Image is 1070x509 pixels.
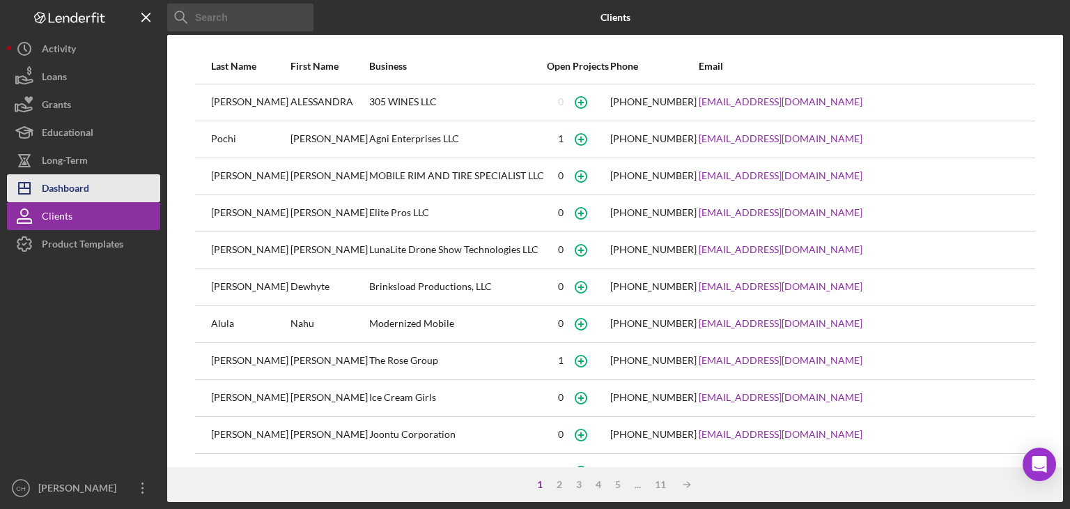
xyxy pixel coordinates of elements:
[699,170,862,181] a: [EMAIL_ADDRESS][DOMAIN_NAME]
[7,230,160,258] button: Product Templates
[211,122,289,157] div: Pochi
[610,466,697,477] div: [PHONE_NUMBER]
[610,61,697,72] div: Phone
[7,174,160,202] button: Dashboard
[699,96,862,107] a: [EMAIL_ADDRESS][DOMAIN_NAME]
[369,418,545,453] div: Joontu Corporation
[610,244,697,255] div: [PHONE_NUMBER]
[7,35,160,63] button: Activity
[369,270,545,305] div: Brinksload Productions, LLC
[211,418,289,453] div: [PERSON_NAME]
[610,96,697,107] div: [PHONE_NUMBER]
[699,392,862,403] a: [EMAIL_ADDRESS][DOMAIN_NAME]
[558,244,564,255] div: 0
[610,429,697,440] div: [PHONE_NUMBER]
[290,233,369,268] div: [PERSON_NAME]
[628,479,648,490] div: ...
[290,418,369,453] div: [PERSON_NAME]
[600,12,630,23] b: Clients
[550,479,569,490] div: 2
[42,35,76,66] div: Activity
[290,270,369,305] div: Dewhyte
[42,146,88,178] div: Long-Term
[7,119,160,146] button: Educational
[7,146,160,174] button: Long-Term
[290,455,369,489] div: Shanekca
[290,61,369,72] div: First Name
[369,307,545,342] div: Modernized Mobile
[558,207,564,218] div: 0
[699,466,862,477] a: [EMAIL_ADDRESS][DOMAIN_NAME]
[610,170,697,181] div: [PHONE_NUMBER]
[7,202,160,230] a: Clients
[7,474,160,502] button: CH[PERSON_NAME]
[211,381,289,416] div: [PERSON_NAME]
[648,479,673,490] div: 11
[211,344,289,379] div: [PERSON_NAME]
[369,381,545,416] div: Ice Cream Girls
[610,281,697,292] div: [PHONE_NUMBER]
[369,122,545,157] div: Agni Enterprises LLC
[699,281,862,292] a: [EMAIL_ADDRESS][DOMAIN_NAME]
[42,202,72,234] div: Clients
[369,233,545,268] div: LunaLite Drone Show Technologies LLC
[558,318,564,329] div: 0
[558,133,564,144] div: 1
[167,3,313,31] input: Search
[290,159,369,194] div: [PERSON_NAME]
[211,159,289,194] div: [PERSON_NAME]
[7,91,160,119] button: Grants
[211,196,289,231] div: [PERSON_NAME]
[35,474,125,506] div: [PERSON_NAME]
[610,355,697,366] div: [PHONE_NUMBER]
[369,61,545,72] div: Business
[610,207,697,218] div: [PHONE_NUMBER]
[558,96,564,107] div: 0
[16,485,26,492] text: CH
[42,174,89,206] div: Dashboard
[290,196,369,231] div: [PERSON_NAME]
[369,159,545,194] div: MOBILE RIM AND TIRE SPECIALIST LLC
[290,344,369,379] div: [PERSON_NAME]
[290,122,369,157] div: [PERSON_NAME]
[369,85,545,120] div: 305 WINES LLC
[699,133,862,144] a: [EMAIL_ADDRESS][DOMAIN_NAME]
[211,307,289,342] div: Alula
[211,61,289,72] div: Last Name
[211,85,289,120] div: [PERSON_NAME]
[699,207,862,218] a: [EMAIL_ADDRESS][DOMAIN_NAME]
[558,170,564,181] div: 0
[608,479,628,490] div: 5
[558,281,564,292] div: 0
[610,318,697,329] div: [PHONE_NUMBER]
[610,392,697,403] div: [PHONE_NUMBER]
[369,344,545,379] div: The Rose Group
[547,61,610,72] div: Open Projects
[211,455,289,489] div: [PERSON_NAME]
[42,63,67,94] div: Loans
[42,119,93,150] div: Educational
[211,233,289,268] div: [PERSON_NAME]
[1023,448,1056,481] div: Open Intercom Messenger
[290,381,369,416] div: [PERSON_NAME]
[369,196,545,231] div: Elite Pros LLC
[699,429,862,440] a: [EMAIL_ADDRESS][DOMAIN_NAME]
[699,61,1019,72] div: Email
[558,429,564,440] div: 0
[589,479,608,490] div: 4
[699,244,862,255] a: [EMAIL_ADDRESS][DOMAIN_NAME]
[7,63,160,91] button: Loans
[699,355,862,366] a: [EMAIL_ADDRESS][DOMAIN_NAME]
[42,230,123,261] div: Product Templates
[290,85,369,120] div: ALESSANDRA
[290,307,369,342] div: Nahu
[369,455,545,489] div: Sunshine Smiling Faces Learning Center
[558,392,564,403] div: 0
[42,91,71,122] div: Grants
